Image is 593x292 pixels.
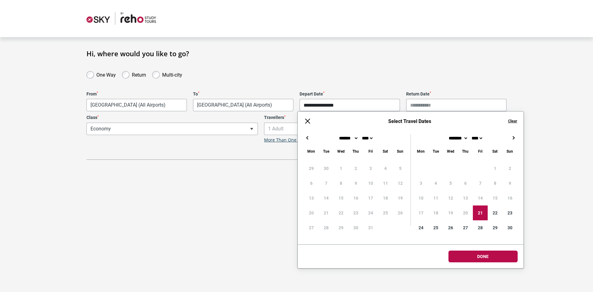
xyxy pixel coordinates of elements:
[318,118,502,124] h6: Select Travel Dates
[428,220,443,235] div: 25
[86,115,258,120] label: Class
[300,91,400,97] label: Depart Date
[428,148,443,155] div: Tuesday
[378,148,393,155] div: Saturday
[443,148,458,155] div: Wednesday
[319,148,334,155] div: Tuesday
[96,70,116,78] label: One Way
[264,138,318,143] a: More Than One Traveller?
[503,205,517,220] div: 23
[193,99,293,111] span: Bangkok, Thailand
[488,205,503,220] div: 22
[473,148,488,155] div: Friday
[264,123,435,135] span: 1 Adult
[488,148,503,155] div: Saturday
[264,115,435,120] label: Travellers
[406,91,507,97] label: Return Date
[503,148,517,155] div: Sunday
[473,205,488,220] div: 21
[508,118,517,124] button: Clear
[304,148,319,155] div: Monday
[448,251,518,262] button: Done
[503,220,517,235] div: 30
[348,148,363,155] div: Thursday
[510,134,517,142] button: →
[193,91,293,97] label: To
[443,220,458,235] div: 26
[86,123,258,135] span: Economy
[414,148,428,155] div: Monday
[488,220,503,235] div: 29
[393,148,408,155] div: Sunday
[87,123,258,135] span: Economy
[473,220,488,235] div: 28
[86,91,187,97] label: From
[363,148,378,155] div: Friday
[132,70,146,78] label: Return
[334,148,348,155] div: Wednesday
[458,220,473,235] div: 27
[87,99,187,111] span: Melbourne, Australia
[86,99,187,111] span: Melbourne, Australia
[86,49,507,57] h1: Hi, where would you like to go?
[458,148,473,155] div: Thursday
[414,220,428,235] div: 24
[304,134,311,142] button: ←
[162,70,182,78] label: Multi-city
